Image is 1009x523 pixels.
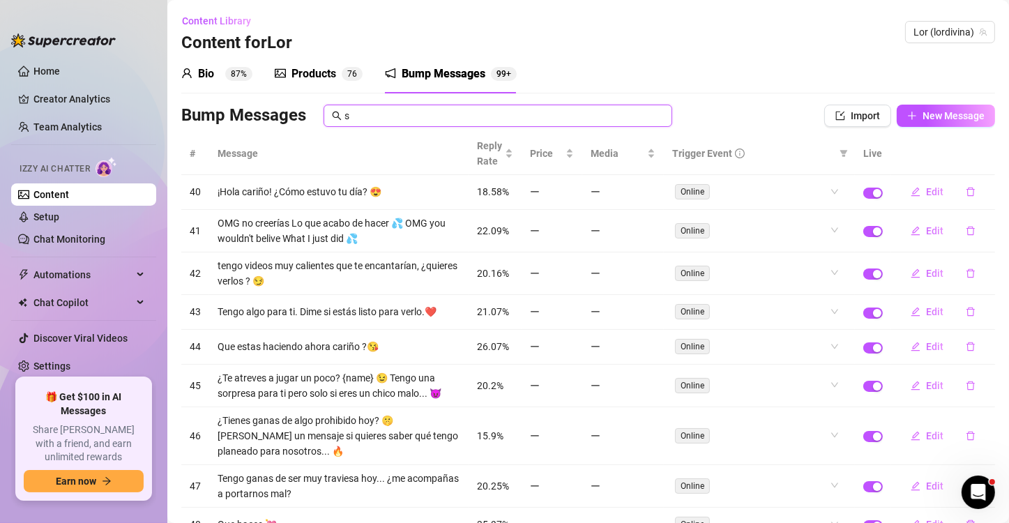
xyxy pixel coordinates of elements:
span: Online [675,304,710,319]
a: Creator Analytics [33,88,145,110]
span: info-circle [735,149,745,158]
td: OMG no creerías Lo que acabo de hacer 💦 OMG you wouldn't belive What I just did 💦 [209,210,469,252]
img: Chat Copilot [18,298,27,308]
span: 20.16% [477,268,509,279]
span: search [332,111,342,121]
span: notification [385,68,396,79]
span: 15.9% [477,430,503,441]
span: Online [675,223,710,238]
div: Bio [198,66,214,82]
span: Online [675,339,710,354]
div: Bump Messages [402,66,485,82]
span: filter [837,143,851,164]
button: Edit [900,425,955,447]
td: 43 [181,295,209,330]
h3: Content for Lor [181,32,292,54]
span: plus [907,111,917,121]
span: minus [591,187,600,197]
button: New Message [897,105,995,127]
span: Reply Rate [477,138,502,169]
span: minus [530,481,540,491]
span: import [835,111,845,121]
button: delete [955,262,987,285]
span: minus [530,226,540,236]
button: delete [955,301,987,323]
td: 45 [181,365,209,407]
span: edit [911,431,920,441]
span: Share [PERSON_NAME] with a friend, and earn unlimited rewards [24,423,144,464]
span: minus [591,226,600,236]
button: Edit [900,335,955,358]
span: Online [675,478,710,494]
button: delete [955,181,987,203]
span: Edit [926,341,943,352]
button: Content Library [181,10,262,32]
span: 7 [347,69,352,79]
span: Content Library [182,15,251,26]
button: Earn nowarrow-right [24,470,144,492]
span: delete [966,342,976,351]
td: tengo videos muy calientes que te encantarían, ¿quieres verlos ? 😏 [209,252,469,295]
span: Edit [926,225,943,236]
button: Edit [900,220,955,242]
th: # [181,132,209,175]
sup: 76 [342,67,363,81]
span: 6 [352,69,357,79]
button: delete [955,475,987,497]
span: Izzy AI Chatter [20,162,90,176]
a: Home [33,66,60,77]
span: Edit [926,480,943,492]
span: New Message [923,110,985,121]
span: delete [966,187,976,197]
span: filter [840,149,848,158]
span: arrow-right [102,476,112,486]
span: edit [911,187,920,197]
a: Chat Monitoring [33,234,105,245]
span: Earn now [56,476,96,487]
td: ¿Te atreves a jugar un poco? {name} 😉 Tengo una sorpresa para ti pero solo si eres un chico malo.... [209,365,469,407]
td: 41 [181,210,209,252]
button: Edit [900,262,955,285]
span: 22.09% [477,225,509,236]
img: logo-BBDzfeDw.svg [11,33,116,47]
span: edit [911,381,920,391]
span: Lor (lordivina) [913,22,987,43]
span: 🎁 Get $100 in AI Messages [24,391,144,418]
span: minus [530,187,540,197]
td: 44 [181,330,209,365]
span: minus [530,342,540,351]
a: Setup [33,211,59,222]
button: delete [955,220,987,242]
span: edit [911,268,920,278]
a: Discover Viral Videos [33,333,128,344]
span: minus [591,431,600,441]
h3: Bump Messages [181,105,306,127]
sup: 110 [491,67,517,81]
span: minus [591,307,600,317]
span: delete [966,226,976,236]
span: minus [530,431,540,441]
span: Online [675,378,710,393]
span: 18.58% [477,186,509,197]
span: team [979,28,987,36]
span: delete [966,381,976,391]
td: Tengo algo para ti. Dime si estás listo para verlo.❤️ [209,295,469,330]
span: Edit [926,306,943,317]
span: minus [591,342,600,351]
button: delete [955,425,987,447]
img: AI Chatter [96,157,117,177]
span: thunderbolt [18,269,29,280]
span: Online [675,428,710,444]
span: Import [851,110,880,121]
span: picture [275,68,286,79]
span: Media [591,146,644,161]
span: Online [675,184,710,199]
button: Edit [900,181,955,203]
td: ¿Tienes ganas de algo prohibido hoy? 🤫 [PERSON_NAME] un mensaje si quieres saber qué tengo planea... [209,407,469,465]
span: 26.07% [477,341,509,352]
span: delete [966,307,976,317]
div: Products [291,66,336,82]
button: Edit [900,475,955,497]
td: Tengo ganas de ser muy traviesa hoy... ¿me acompañas a portarnos mal? [209,465,469,508]
span: Edit [926,268,943,279]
